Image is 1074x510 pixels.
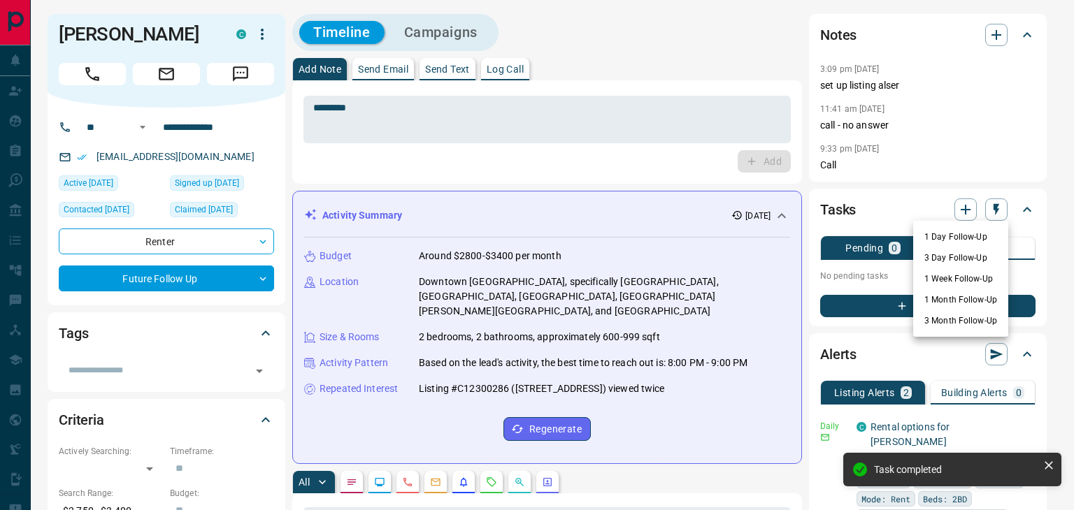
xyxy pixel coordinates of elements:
[913,289,1008,310] li: 1 Month Follow-Up
[913,268,1008,289] li: 1 Week Follow-Up
[913,310,1008,331] li: 3 Month Follow-Up
[913,226,1008,247] li: 1 Day Follow-Up
[874,464,1038,475] div: Task completed
[913,247,1008,268] li: 3 Day Follow-Up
